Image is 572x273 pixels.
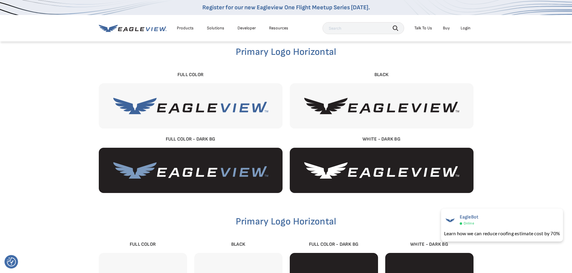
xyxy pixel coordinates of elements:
[113,98,268,114] img: EagleView-Full-Color.svg
[99,47,474,57] h2: Primary Logo Horizontal
[99,217,474,227] h2: Primary Logo Horizontal
[207,25,224,31] div: Solutions
[202,4,370,11] a: Register for our new Eagleview One Flight Meetup Series [DATE].
[290,136,474,143] div: White - Dark BG
[443,25,450,31] a: Buy
[460,214,479,220] span: EagleBot
[113,162,268,179] img: EagleView-Full-Color-Dark-BG.svg
[7,257,16,266] img: Revisit consent button
[269,25,288,31] div: Resources
[304,162,459,179] img: EagleView-White.svg
[99,136,283,143] div: Full Color - Dark BG
[99,241,187,248] div: Full Color
[464,221,474,226] span: Online
[444,230,560,237] div: Learn how we can reduce roofing estimate cost by 70%
[414,25,432,31] div: Talk To Us
[194,241,283,248] div: Black
[238,25,256,31] a: Developer
[322,22,404,34] input: Search
[444,214,456,226] img: EagleBot
[99,71,283,79] div: Full Color
[385,241,474,248] div: White - Dark BG
[304,98,459,114] img: EagleView-Black.svg
[7,257,16,266] button: Consent Preferences
[177,25,194,31] div: Products
[290,241,378,248] div: Full Color - Dark BG
[461,25,471,31] div: Login
[290,71,474,79] div: Black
